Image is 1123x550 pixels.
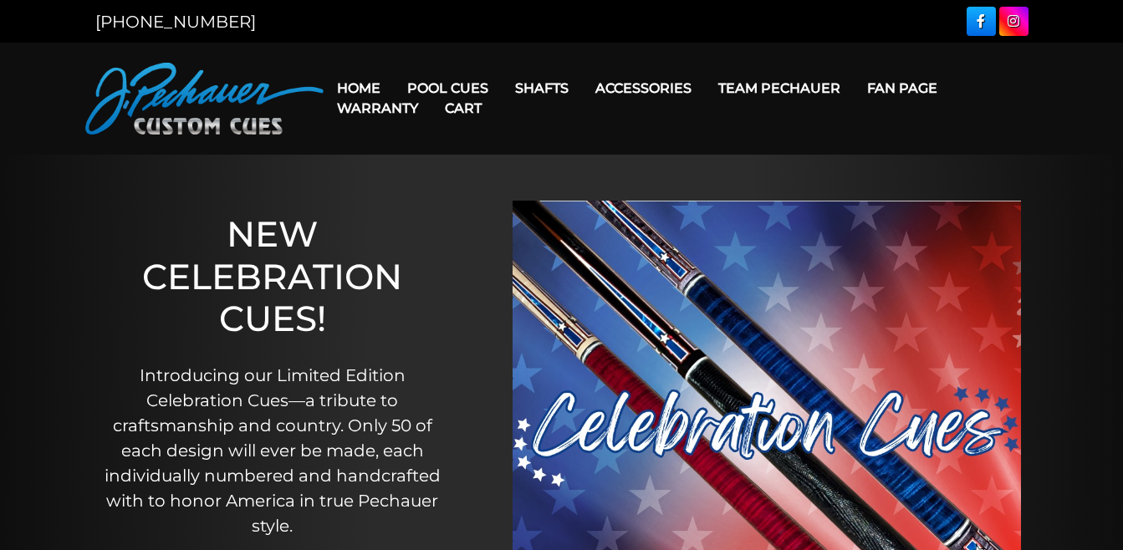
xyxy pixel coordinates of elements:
[85,63,324,135] img: Pechauer Custom Cues
[431,87,495,130] a: Cart
[93,363,452,538] p: Introducing our Limited Edition Celebration Cues—a tribute to craftsmanship and country. Only 50 ...
[582,67,705,109] a: Accessories
[324,67,394,109] a: Home
[502,67,582,109] a: Shafts
[854,67,951,109] a: Fan Page
[324,87,431,130] a: Warranty
[93,213,452,339] h1: NEW CELEBRATION CUES!
[394,67,502,109] a: Pool Cues
[95,12,256,32] a: [PHONE_NUMBER]
[705,67,854,109] a: Team Pechauer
